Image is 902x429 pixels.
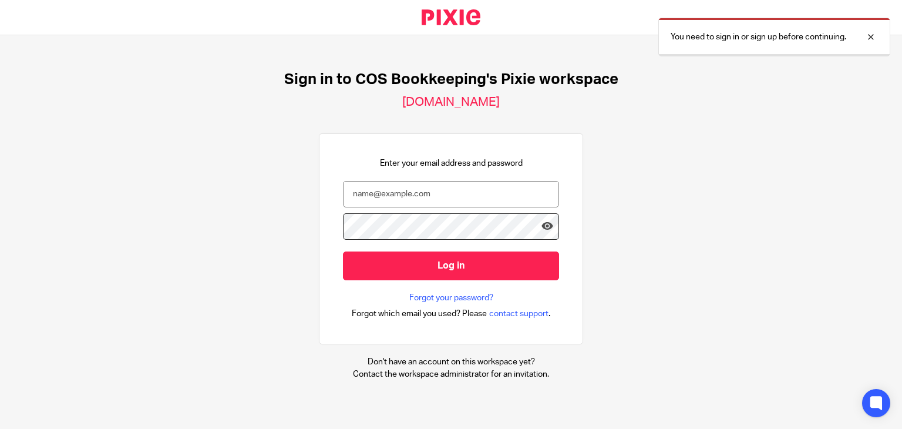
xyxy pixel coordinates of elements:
p: Contact the workspace administrator for an invitation. [353,368,549,380]
p: Don't have an account on this workspace yet? [353,356,549,368]
input: name@example.com [343,181,559,207]
span: Forgot which email you used? Please [352,308,487,320]
p: Enter your email address and password [380,157,523,169]
input: Log in [343,252,559,280]
a: Forgot your password? [409,292,493,304]
span: contact support [489,308,548,320]
h2: [DOMAIN_NAME] [402,95,500,110]
div: . [352,307,551,320]
h1: Sign in to COS Bookkeeping's Pixie workspace [284,71,618,89]
p: You need to sign in or sign up before continuing. [671,31,846,43]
